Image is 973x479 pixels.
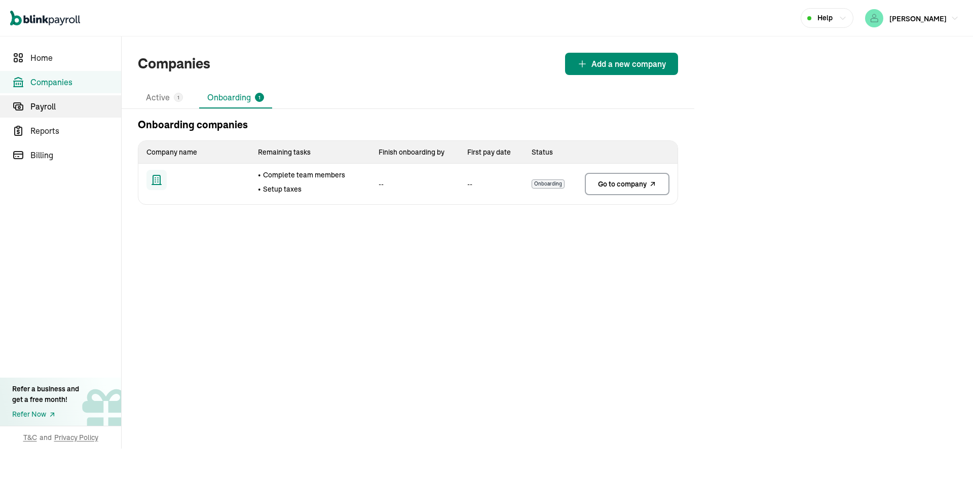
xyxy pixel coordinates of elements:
a: Refer Now [12,409,79,420]
span: Home [30,52,121,64]
span: [PERSON_NAME] [889,14,947,23]
h1: Companies [138,53,210,75]
button: Add a new company [565,53,678,75]
th: Finish onboarding by [370,141,459,164]
th: Status [523,141,577,164]
span: Complete team members [263,170,345,180]
div: Refer a business and get a free month! [12,384,79,405]
span: 1 [177,94,179,101]
span: Add a new company [591,58,666,70]
button: [PERSON_NAME] [861,7,963,29]
nav: Global [10,4,80,33]
span: Go to company [598,179,647,189]
h2: Onboarding companies [138,117,248,132]
span: T&C [23,432,37,443]
a: Go to company [585,173,669,195]
span: Onboarding [532,179,565,189]
th: Company name [138,141,250,164]
td: -- [370,164,459,205]
li: Onboarding [199,87,272,108]
span: Companies [30,76,121,88]
button: Help [801,8,853,28]
span: Setup taxes [263,184,302,194]
span: Help [817,13,833,23]
span: Payroll [30,100,121,113]
td: -- [459,164,524,205]
th: First pay date [459,141,524,164]
span: • [258,170,261,180]
span: Privacy Policy [54,432,98,443]
span: and [40,432,52,443]
iframe: Chat Widget [804,370,973,479]
span: Reports [30,125,121,137]
span: • [258,184,261,194]
span: 1 [258,94,260,101]
li: Active [138,87,191,108]
th: Remaining tasks [250,141,370,164]
span: Billing [30,149,121,161]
